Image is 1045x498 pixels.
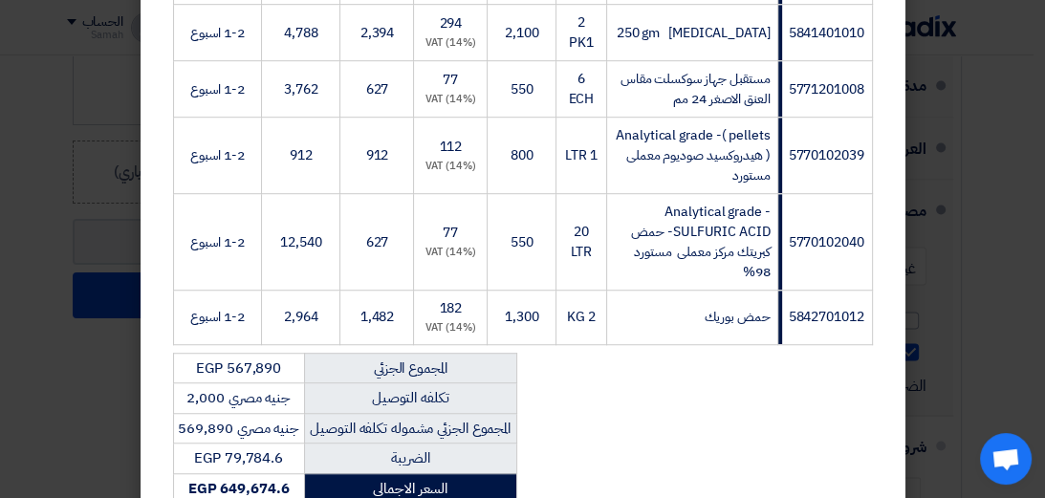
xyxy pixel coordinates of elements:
div: (14%) VAT [422,92,479,108]
span: 6 ECH [568,69,594,109]
span: 20 LTR [570,222,592,262]
span: 2 PK1 [569,12,594,53]
span: جنيه مصري 569,890 [178,418,298,439]
span: 912 [290,145,313,165]
span: 1,482 [360,307,395,327]
span: 1-2 اسبوع [190,23,244,43]
span: 1-2 اسبوع [190,145,244,165]
a: Open chat [980,433,1032,485]
div: (14%) VAT [422,35,479,52]
span: Analytical grade -SULFURIC ACID- حمض كبريتك مركز معملى مستورد 98% [631,202,770,282]
span: 182 [439,298,462,318]
span: جنيه مصري 2,000 [186,387,291,408]
span: 550 [511,79,533,99]
span: 2,394 [360,23,395,43]
span: 77 [443,70,458,90]
span: 112 [439,137,462,157]
td: المجموع الجزئي [304,353,516,383]
span: 1,300 [505,307,539,327]
span: 2,100 [505,23,539,43]
span: 1-2 اسبوع [190,232,244,252]
span: 1 LTR [565,145,598,165]
td: 5841401010 [778,5,872,61]
span: مستقبل جهاز سوكسلت مقاس العنق الاصغر 24 مم [620,69,771,109]
span: 2 KG [567,307,596,327]
div: (14%) VAT [422,320,479,336]
span: 1-2 اسبوع [190,307,244,327]
span: 2,964 [284,307,318,327]
span: 800 [511,145,533,165]
div: (14%) VAT [422,245,479,261]
td: تكلفه التوصيل [304,383,516,414]
span: 12,540 [280,232,321,252]
td: EGP 567,890 [173,353,304,383]
span: 627 [366,232,389,252]
span: 4,788 [284,23,318,43]
span: 3,762 [284,79,318,99]
span: [MEDICAL_DATA] 250 gm [617,23,771,43]
span: 77 [443,223,458,243]
span: Analytical grade -( pellets ) هيدروكسيد صوديوم معملى مستورد [616,125,770,185]
span: EGP 79,784.6 [194,447,283,468]
span: 627 [366,79,389,99]
td: الضريبة [304,444,516,474]
div: (14%) VAT [422,159,479,175]
td: 5770102040 [778,194,872,291]
span: 550 [511,232,533,252]
td: 5771201008 [778,61,872,118]
span: حمض بوريك [704,307,770,327]
span: 912 [366,145,389,165]
td: المجموع الجزئي مشموله تكلفه التوصيل [304,413,516,444]
span: 294 [439,13,462,33]
span: 1-2 اسبوع [190,79,244,99]
td: 5842701012 [778,291,872,345]
td: 5770102039 [778,118,872,194]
